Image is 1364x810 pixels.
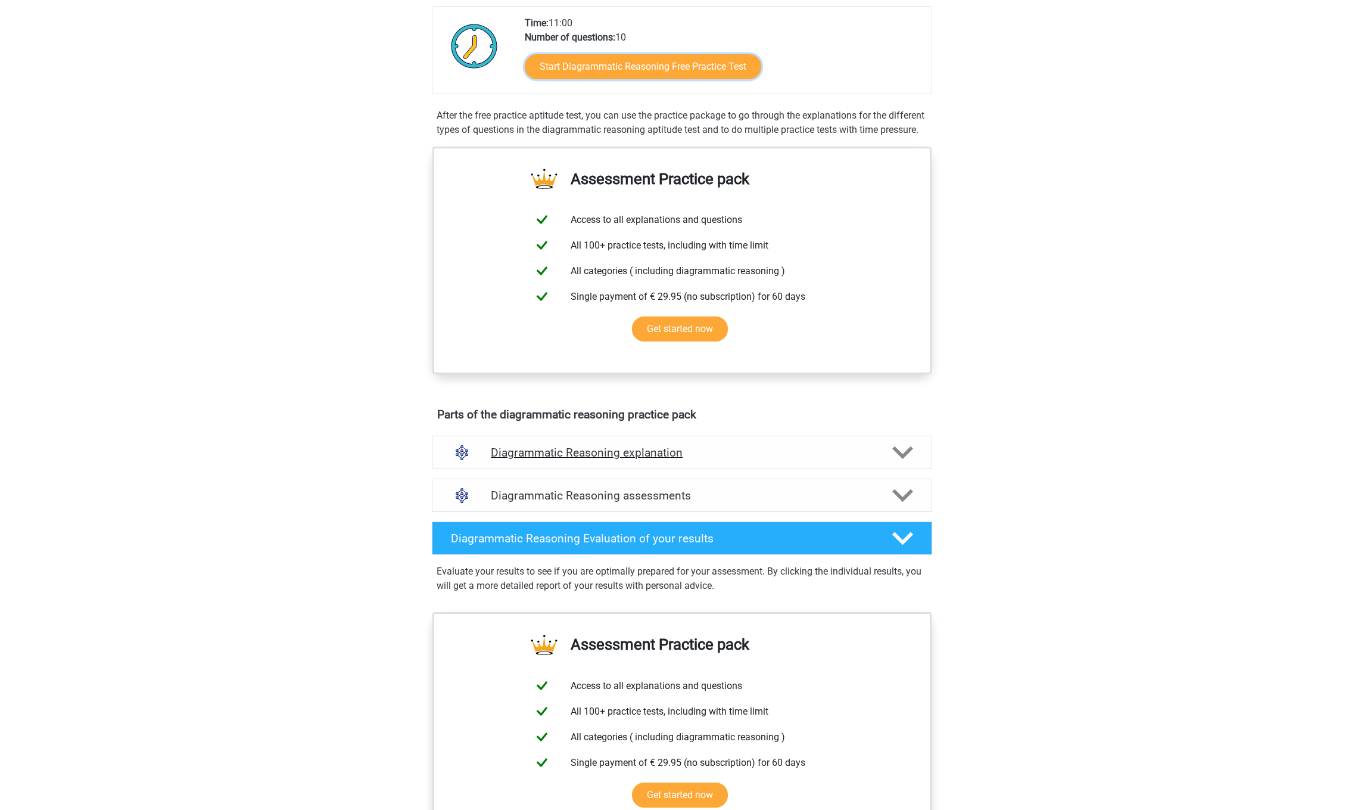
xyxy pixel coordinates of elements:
b: Time: [525,17,549,29]
b: Number of questions: [525,32,615,43]
img: diagrammatic reasoning assessments [447,480,477,511]
h4: Diagrammatic Reasoning Evaluation of your results [451,532,873,545]
img: diagrammatic reasoning explanations [447,437,477,468]
div: After the free practice aptitude test, you can use the practice package to go through the explana... [432,108,932,137]
a: explanations Diagrammatic Reasoning explanation [427,436,937,469]
a: assessments Diagrammatic Reasoning assessments [427,479,937,512]
a: Get started now [632,783,728,808]
a: Diagrammatic Reasoning Evaluation of your results [427,522,937,555]
h4: Parts of the diagrammatic reasoning practice pack [437,408,927,421]
p: Evaluate your results to see if you are optimally prepared for your assessment. By clicking the i... [437,564,927,593]
div: 11:00 10 [516,16,931,94]
a: Start Diagrammatic Reasoning Free Practice Test [525,54,761,79]
h4: Diagrammatic Reasoning assessments [491,489,873,502]
a: Get started now [632,316,728,342]
h4: Diagrammatic Reasoning explanation [491,446,873,460]
img: Clock [444,16,505,76]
